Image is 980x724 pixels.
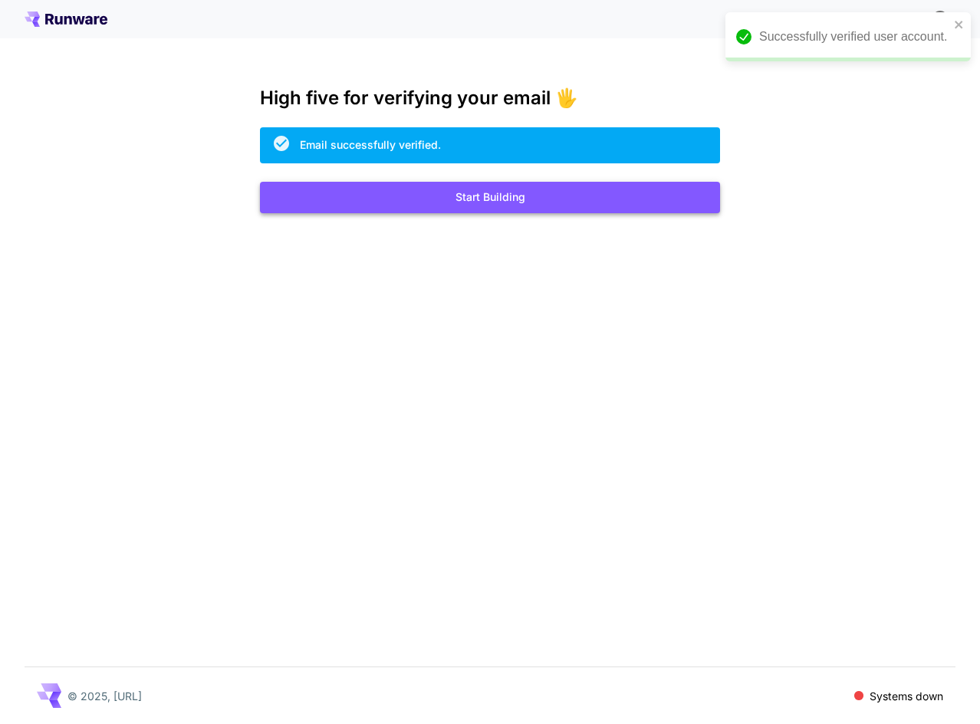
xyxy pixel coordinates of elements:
[300,137,441,153] div: Email successfully verified.
[925,3,955,34] button: In order to qualify for free credit, you need to sign up with a business email address and click ...
[954,18,965,31] button: close
[260,182,720,213] button: Start Building
[759,28,949,46] div: Successfully verified user account.
[870,688,943,704] p: Systems down
[67,688,142,704] p: © 2025, [URL]
[260,87,720,109] h3: High five for verifying your email 🖐️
